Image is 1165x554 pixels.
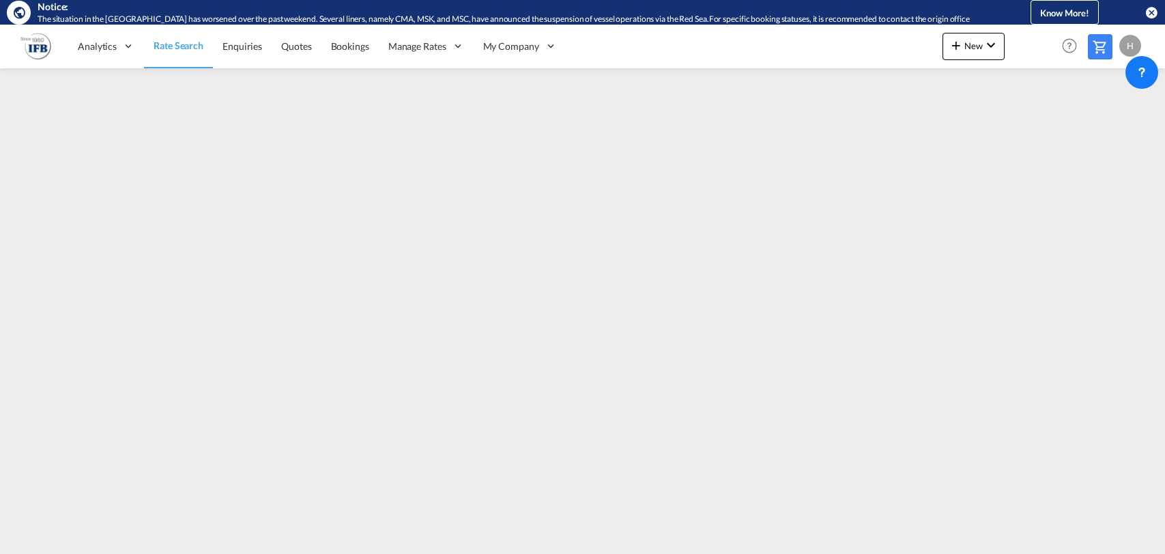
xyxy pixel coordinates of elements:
a: Enquiries [213,24,272,68]
a: Bookings [321,24,379,68]
div: My Company [474,24,566,68]
button: icon-close-circle [1145,5,1158,19]
span: Enquiries [222,40,262,52]
img: b628ab10256c11eeb52753acbc15d091.png [20,31,51,61]
md-icon: icon-earth [12,5,26,19]
button: icon-plus 400-fgNewicon-chevron-down [943,33,1005,60]
span: Bookings [331,40,369,52]
md-icon: icon-plus 400-fg [948,37,964,53]
span: Rate Search [154,40,203,51]
span: Know More! [1040,8,1089,18]
md-icon: icon-chevron-down [983,37,999,53]
span: New [948,40,999,51]
span: My Company [483,40,539,53]
span: Help [1058,34,1081,57]
div: Help [1058,34,1088,59]
a: Quotes [272,24,321,68]
a: Rate Search [144,24,213,68]
span: Quotes [281,40,311,52]
div: H [1119,35,1141,57]
div: Analytics [68,24,144,68]
div: The situation in the Red Sea has worsened over the past weekend. Several liners, namely CMA, MSK,... [38,14,986,25]
span: Analytics [78,40,117,53]
span: Manage Rates [388,40,446,53]
div: Manage Rates [379,24,474,68]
